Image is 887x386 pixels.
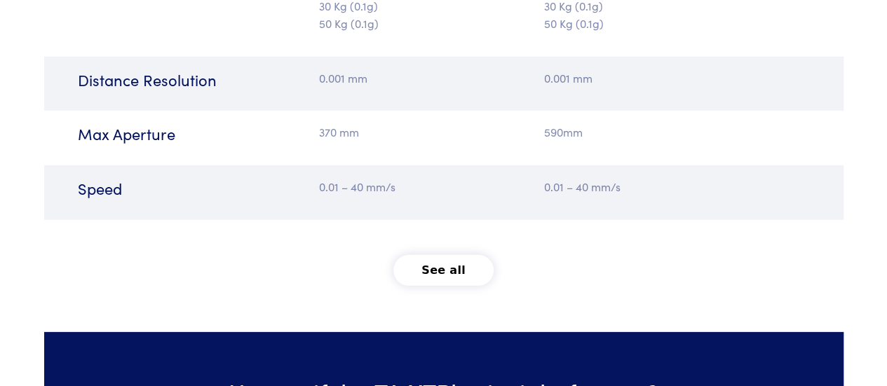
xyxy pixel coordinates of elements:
h6: Max Aperture [78,123,302,145]
h6: Speed [78,178,302,200]
p: 590mm [544,123,768,142]
p: 0.01 – 40 mm/s [544,178,768,196]
button: See all [393,255,494,286]
p: 370 mm [319,123,435,142]
h6: Distance Resolution [78,69,302,91]
p: 0.001 mm [319,69,435,88]
p: 0.001 mm [544,69,768,88]
p: 0.01 – 40 mm/s [319,178,435,196]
